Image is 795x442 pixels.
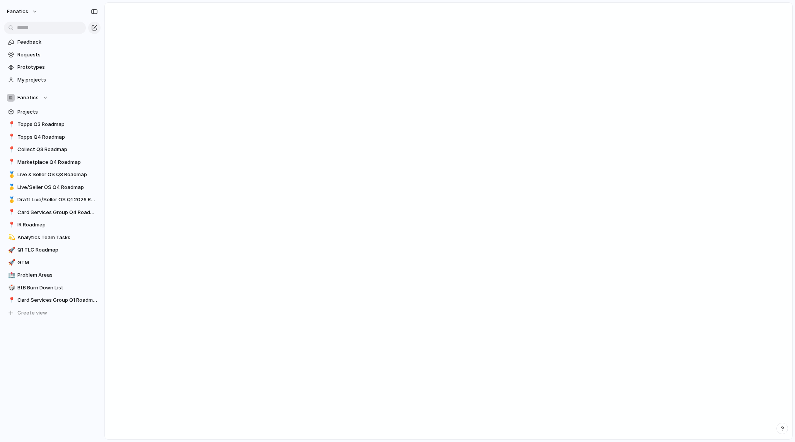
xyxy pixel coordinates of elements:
[17,184,98,191] span: Live/Seller OS Q4 Roadmap
[7,259,15,267] button: 🚀
[17,38,98,46] span: Feedback
[17,76,98,84] span: My projects
[8,145,14,154] div: 📍
[4,307,101,319] button: Create view
[8,271,14,280] div: 🏥
[17,271,98,279] span: Problem Areas
[4,106,101,118] a: Projects
[8,208,14,217] div: 📍
[17,94,39,102] span: Fanatics
[17,171,98,178] span: Live & Seller OS Q3 Roadmap
[7,133,15,141] button: 📍
[17,108,98,116] span: Projects
[4,36,101,48] a: Feedback
[17,51,98,59] span: Requests
[8,283,14,292] div: 🎲
[7,146,15,153] button: 📍
[7,234,15,241] button: 💫
[7,171,15,178] button: 🥇
[4,169,101,180] a: 🥇Live & Seller OS Q3 Roadmap
[17,209,98,216] span: Card Services Group Q4 Roadmap
[8,170,14,179] div: 🥇
[4,144,101,155] a: 📍Collect Q3 Roadmap
[4,182,101,193] a: 🥇Live/Seller OS Q4 Roadmap
[7,296,15,304] button: 📍
[4,294,101,306] a: 📍Card Services Group Q1 Roadmap
[8,158,14,167] div: 📍
[4,74,101,86] a: My projects
[17,234,98,241] span: Analytics Team Tasks
[17,133,98,141] span: Topps Q4 Roadmap
[17,146,98,153] span: Collect Q3 Roadmap
[4,61,101,73] a: Prototypes
[7,8,28,15] span: fanatics
[4,282,101,294] a: 🎲BtB Burn Down List
[4,194,101,206] a: 🥇Draft Live/Seller OS Q1 2026 Roadmap
[8,221,14,229] div: 📍
[7,184,15,191] button: 🥇
[17,121,98,128] span: Topps Q3 Roadmap
[17,196,98,204] span: Draft Live/Seller OS Q1 2026 Roadmap
[4,119,101,130] a: 📍Topps Q3 Roadmap
[4,219,101,231] a: 📍IR Roadmap
[17,221,98,229] span: IR Roadmap
[4,207,101,218] a: 📍Card Services Group Q4 Roadmap
[17,296,98,304] span: Card Services Group Q1 Roadmap
[4,257,101,269] a: 🚀GTM
[7,196,15,204] button: 🥇
[7,121,15,128] button: 📍
[4,244,101,256] a: 🚀Q1 TLC Roadmap
[17,63,98,71] span: Prototypes
[17,259,98,267] span: GTM
[4,131,101,143] a: 📍Topps Q4 Roadmap
[4,232,101,243] a: 💫Analytics Team Tasks
[17,158,98,166] span: Marketplace Q4 Roadmap
[4,156,101,168] a: 📍Marketplace Q4 Roadmap
[8,258,14,267] div: 🚀
[8,133,14,141] div: 📍
[8,195,14,204] div: 🥇
[7,284,15,292] button: 🎲
[17,309,47,317] span: Create view
[7,209,15,216] button: 📍
[8,246,14,255] div: 🚀
[8,183,14,192] div: 🥇
[8,120,14,129] div: 📍
[4,92,101,104] button: Fanatics
[7,221,15,229] button: 📍
[4,269,101,281] a: 🏥Problem Areas
[8,233,14,242] div: 💫
[17,246,98,254] span: Q1 TLC Roadmap
[17,284,98,292] span: BtB Burn Down List
[4,49,101,61] a: Requests
[7,271,15,279] button: 🏥
[7,158,15,166] button: 📍
[3,5,42,18] button: fanatics
[7,246,15,254] button: 🚀
[8,296,14,305] div: 📍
